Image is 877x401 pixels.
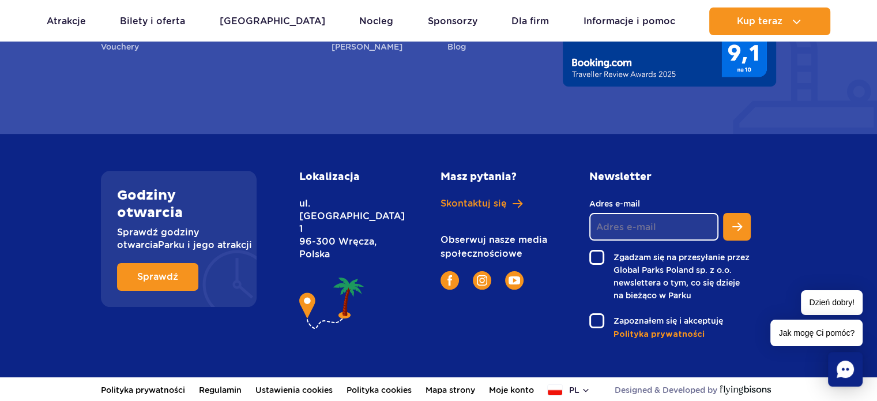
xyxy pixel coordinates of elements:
[441,171,552,183] h2: Masz pytania?
[447,275,452,286] img: Facebook
[47,8,86,35] a: Atrakcje
[584,8,675,35] a: Informacje i pomoc
[709,8,830,35] button: Kup teraz
[589,313,751,328] label: Zapoznałem się i akceptuję
[428,8,477,35] a: Sponsorzy
[801,290,863,315] span: Dzień dobry!
[299,197,389,261] p: ul. [GEOGRAPHIC_DATA] 1 96-300 Wręcza, Polska
[117,226,240,252] p: Sprawdź godziny otwarcia Parku i jego atrakcji
[117,187,240,222] h2: Godziny otwarcia
[441,197,507,210] span: Skontaktuj się
[589,250,751,302] label: Zgadzam się na przesyłanie przez Global Parks Poland sp. z o.o. newslettera o tym, co się dzieje ...
[299,171,389,183] h2: Lokalizacja
[548,384,590,396] button: pl
[589,213,718,241] input: Adres e-mail
[101,40,139,57] a: Vouchery
[441,233,552,261] p: Obserwuj nasze media społecznościowe
[589,197,718,210] label: Adres e-mail
[511,8,549,35] a: Dla firm
[477,275,487,286] img: Instagram
[770,320,863,346] span: Jak mogę Ci pomóc?
[220,8,325,35] a: [GEOGRAPHIC_DATA]
[447,40,466,57] a: Blog
[615,384,717,396] span: Designed & Developed by
[589,171,751,183] h2: Newsletter
[720,385,771,395] img: Flying Bisons
[359,8,393,35] a: Nocleg
[117,263,198,291] a: Sprawdź
[120,8,185,35] a: Bilety i oferta
[441,197,552,210] a: Skontaktuj się
[332,40,402,57] a: [PERSON_NAME]
[137,272,178,282] span: Sprawdź
[737,16,782,27] span: Kup teraz
[828,352,863,387] div: Chat
[613,328,751,340] a: Polityka prywatności
[723,213,751,241] button: Zapisz się do newslettera
[613,329,705,340] span: Polityka prywatności
[509,276,520,284] img: YouTube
